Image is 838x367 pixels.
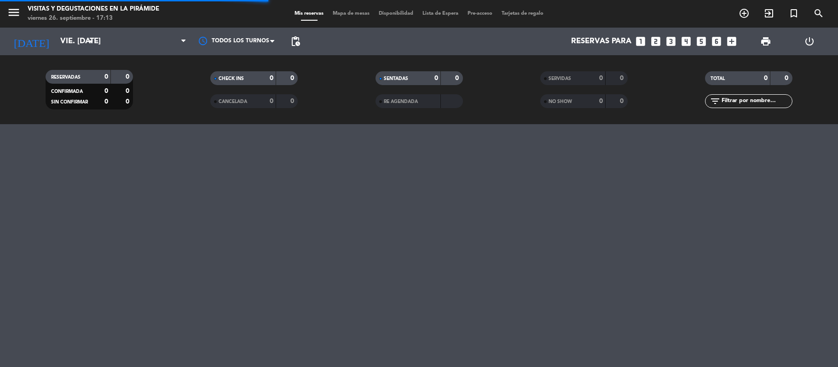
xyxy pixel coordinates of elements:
[219,76,244,81] span: CHECK INS
[711,76,725,81] span: TOTAL
[28,14,159,23] div: viernes 26. septiembre - 17:13
[104,88,108,94] strong: 0
[599,75,603,81] strong: 0
[620,98,625,104] strong: 0
[497,11,548,16] span: Tarjetas de regalo
[549,76,571,81] span: SERVIDAS
[599,98,603,104] strong: 0
[290,11,328,16] span: Mis reservas
[290,36,301,47] span: pending_actions
[813,8,824,19] i: search
[571,37,631,46] span: Reservas para
[620,75,625,81] strong: 0
[28,5,159,14] div: Visitas y degustaciones en La Pirámide
[7,6,21,23] button: menu
[788,8,799,19] i: turned_in_not
[804,36,815,47] i: power_settings_new
[760,36,771,47] span: print
[764,75,768,81] strong: 0
[463,11,497,16] span: Pre-acceso
[787,28,831,55] div: LOG OUT
[635,35,647,47] i: looks_one
[328,11,374,16] span: Mapa de mesas
[434,75,438,81] strong: 0
[785,75,790,81] strong: 0
[86,36,97,47] i: arrow_drop_down
[384,76,408,81] span: SENTADAS
[219,99,247,104] span: CANCELADA
[665,35,677,47] i: looks_3
[270,75,273,81] strong: 0
[290,75,296,81] strong: 0
[721,96,792,106] input: Filtrar por nombre...
[711,35,722,47] i: looks_6
[126,88,131,94] strong: 0
[290,98,296,104] strong: 0
[695,35,707,47] i: looks_5
[51,75,81,80] span: RESERVADAS
[104,74,108,80] strong: 0
[7,6,21,19] i: menu
[51,100,88,104] span: SIN CONFIRMAR
[126,74,131,80] strong: 0
[710,96,721,107] i: filter_list
[104,98,108,105] strong: 0
[418,11,463,16] span: Lista de Espera
[270,98,273,104] strong: 0
[455,75,461,81] strong: 0
[763,8,774,19] i: exit_to_app
[680,35,692,47] i: looks_4
[51,89,83,94] span: CONFIRMADA
[726,35,738,47] i: add_box
[739,8,750,19] i: add_circle_outline
[7,31,56,52] i: [DATE]
[549,99,572,104] span: NO SHOW
[126,98,131,105] strong: 0
[374,11,418,16] span: Disponibilidad
[384,99,418,104] span: RE AGENDADA
[650,35,662,47] i: looks_two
